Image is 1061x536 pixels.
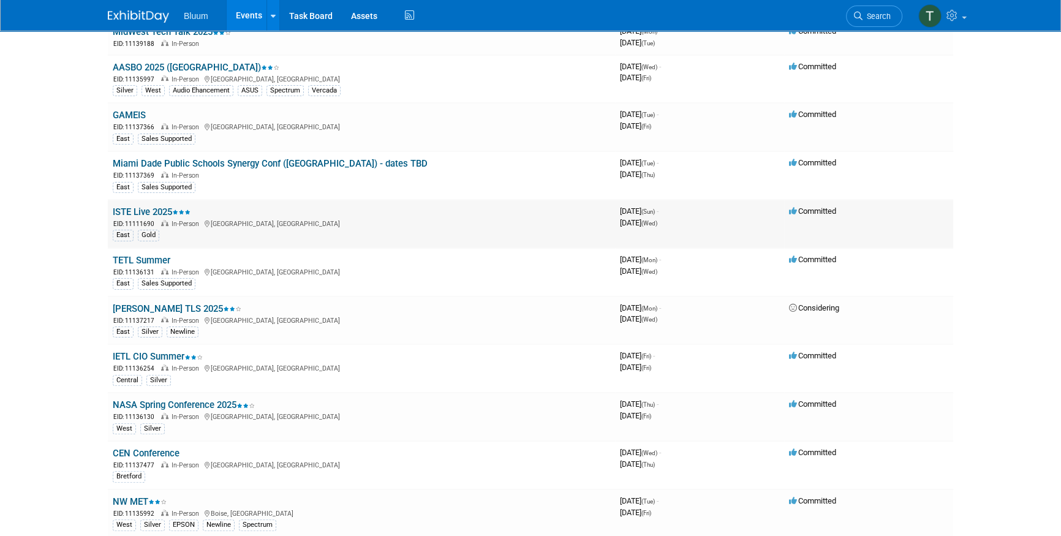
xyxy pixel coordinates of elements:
[620,314,657,323] span: [DATE]
[161,364,168,371] img: In-Person Event
[113,255,170,266] a: TETL Summer
[789,399,836,409] span: Committed
[641,413,651,420] span: (Fri)
[113,230,134,241] div: East
[138,327,162,338] div: Silver
[113,278,134,289] div: East
[620,303,661,312] span: [DATE]
[789,62,836,71] span: Committed
[113,158,428,169] a: Miami Dade Public Schools Synergy Conf ([GEOGRAPHIC_DATA]) - dates TBD
[653,351,655,360] span: -
[620,218,657,227] span: [DATE]
[172,461,203,469] span: In-Person
[641,220,657,227] span: (Wed)
[113,134,134,145] div: East
[641,111,655,118] span: (Tue)
[918,4,942,28] img: Taylor Bradley
[620,121,651,130] span: [DATE]
[641,40,655,47] span: (Tue)
[266,85,304,96] div: Spectrum
[113,399,255,410] a: NASA Spring Conference 2025
[172,220,203,228] span: In-Person
[113,375,142,386] div: Central
[641,401,655,408] span: (Thu)
[113,85,137,96] div: Silver
[620,158,659,167] span: [DATE]
[620,170,655,179] span: [DATE]
[659,62,661,71] span: -
[113,218,610,228] div: [GEOGRAPHIC_DATA], [GEOGRAPHIC_DATA]
[620,62,661,71] span: [DATE]
[113,317,159,324] span: EID: 11137217
[641,123,651,130] span: (Fri)
[113,448,179,459] a: CEN Conference
[161,268,168,274] img: In-Person Event
[620,110,659,119] span: [DATE]
[641,510,651,516] span: (Fri)
[620,363,651,372] span: [DATE]
[641,364,651,371] span: (Fri)
[308,85,341,96] div: Vercada
[113,413,159,420] span: EID: 11136130
[113,62,279,73] a: AASBO 2025 ([GEOGRAPHIC_DATA])
[161,123,168,129] img: In-Person Event
[620,255,661,264] span: [DATE]
[113,40,159,47] span: EID: 11139188
[113,411,610,421] div: [GEOGRAPHIC_DATA], [GEOGRAPHIC_DATA]
[641,305,657,312] span: (Mon)
[620,351,655,360] span: [DATE]
[113,423,136,434] div: West
[113,269,159,276] span: EID: 11136131
[620,411,651,420] span: [DATE]
[172,364,203,372] span: In-Person
[789,158,836,167] span: Committed
[113,74,610,84] div: [GEOGRAPHIC_DATA], [GEOGRAPHIC_DATA]
[641,450,657,456] span: (Wed)
[113,110,146,121] a: GAMEIS
[172,413,203,421] span: In-Person
[238,85,262,96] div: ASUS
[641,28,657,35] span: (Mon)
[641,268,657,275] span: (Wed)
[657,496,659,505] span: -
[641,160,655,167] span: (Tue)
[108,10,169,23] img: ExhibitDay
[113,471,145,482] div: Bretford
[113,206,191,217] a: ISTE Live 2025
[641,208,655,215] span: (Sun)
[167,327,198,338] div: Newline
[113,510,159,517] span: EID: 11135992
[161,510,168,516] img: In-Person Event
[641,461,655,468] span: (Thu)
[113,221,159,227] span: EID: 11111690
[172,510,203,518] span: In-Person
[863,12,891,21] span: Search
[203,519,235,530] div: Newline
[113,303,241,314] a: [PERSON_NAME] TLS 2025
[161,75,168,81] img: In-Person Event
[641,498,655,505] span: (Tue)
[641,64,657,70] span: (Wed)
[184,11,208,21] span: Bluum
[140,423,165,434] div: Silver
[789,206,836,216] span: Committed
[138,182,195,193] div: Sales Supported
[172,75,203,83] span: In-Person
[113,327,134,338] div: East
[657,206,659,216] span: -
[161,220,168,226] img: In-Person Event
[172,40,203,48] span: In-Person
[113,26,231,37] a: MidWest Tech Talk 2025
[620,206,659,216] span: [DATE]
[789,448,836,457] span: Committed
[113,351,203,362] a: IETL CIO Summer
[113,459,610,470] div: [GEOGRAPHIC_DATA], [GEOGRAPHIC_DATA]
[789,351,836,360] span: Committed
[161,461,168,467] img: In-Person Event
[641,353,651,360] span: (Fri)
[657,158,659,167] span: -
[113,76,159,83] span: EID: 11135997
[113,365,159,372] span: EID: 11136254
[113,124,159,130] span: EID: 11137366
[113,266,610,277] div: [GEOGRAPHIC_DATA], [GEOGRAPHIC_DATA]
